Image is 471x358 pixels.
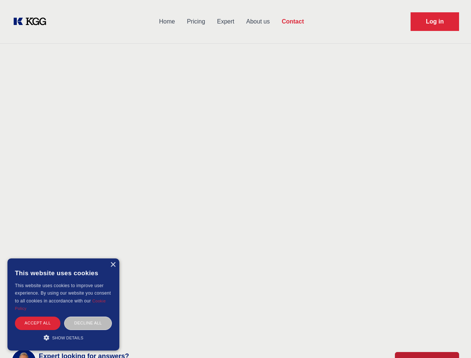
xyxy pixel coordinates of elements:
[15,264,112,282] div: This website uses cookies
[52,336,84,340] span: Show details
[153,12,181,31] a: Home
[411,12,459,31] a: Request Demo
[12,16,52,28] a: KOL Knowledge Platform: Talk to Key External Experts (KEE)
[15,334,112,341] div: Show details
[64,317,112,330] div: Decline all
[15,283,111,304] span: This website uses cookies to improve user experience. By using our website you consent to all coo...
[240,12,276,31] a: About us
[434,322,471,358] iframe: Chat Widget
[15,317,60,330] div: Accept all
[15,299,106,311] a: Cookie Policy
[276,12,310,31] a: Contact
[211,12,240,31] a: Expert
[181,12,211,31] a: Pricing
[110,262,116,268] div: Close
